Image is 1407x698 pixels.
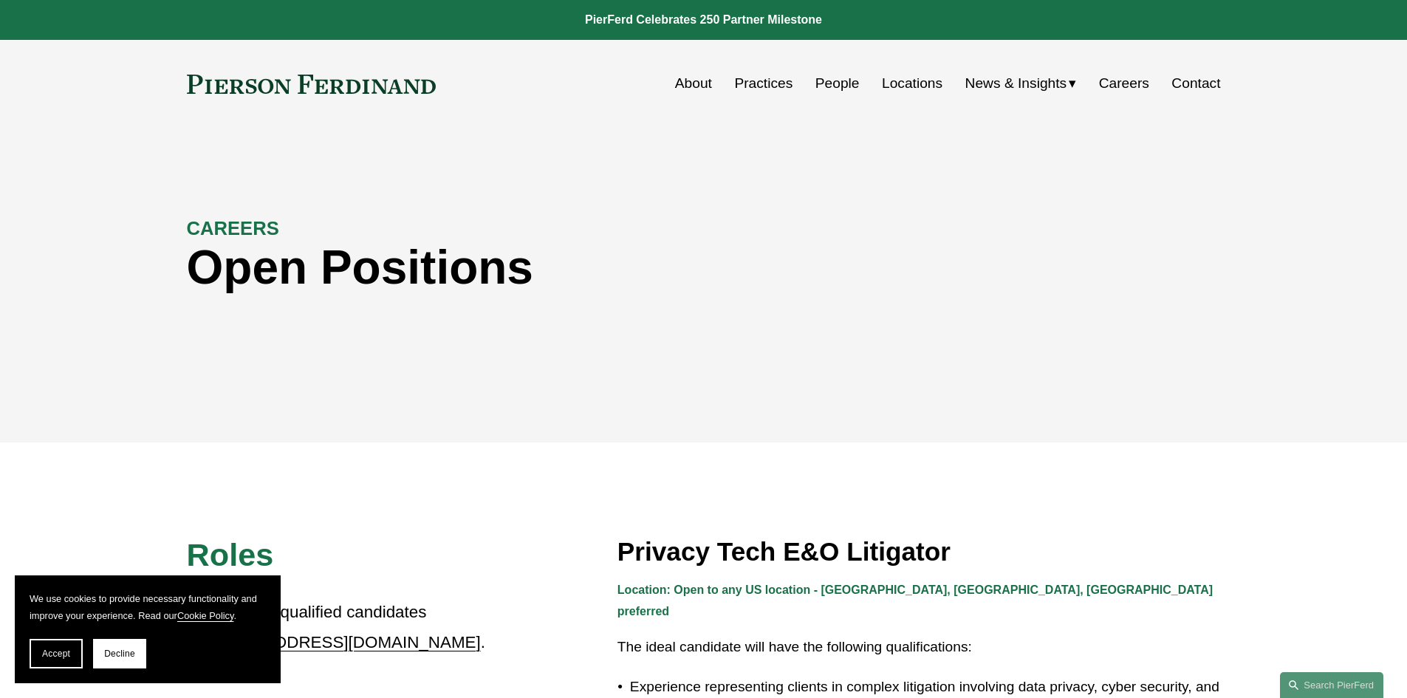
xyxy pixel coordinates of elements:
[617,634,1221,660] p: The ideal candidate will have the following qualifications:
[177,610,234,621] a: Cookie Policy
[882,69,942,97] a: Locations
[965,69,1077,97] a: folder dropdown
[187,218,279,239] strong: CAREERS
[200,633,480,651] a: [EMAIL_ADDRESS][DOMAIN_NAME]
[30,590,266,624] p: We use cookies to provide necessary functionality and improve your experience. Read our .
[1099,69,1149,97] a: Careers
[104,649,135,659] span: Decline
[617,536,1221,568] h3: Privacy Tech E&O Litigator
[1280,672,1383,698] a: Search this site
[187,537,274,572] span: Roles
[965,71,1067,97] span: News & Insights
[675,69,712,97] a: About
[1171,69,1220,97] a: Contact
[93,639,146,668] button: Decline
[734,69,792,97] a: Practices
[815,69,860,97] a: People
[42,649,70,659] span: Accept
[187,598,488,657] p: Please refer qualified candidates to .
[187,241,962,295] h1: Open Positions
[15,575,281,683] section: Cookie banner
[617,584,1216,617] strong: Location: Open to any US location - [GEOGRAPHIC_DATA], [GEOGRAPHIC_DATA], [GEOGRAPHIC_DATA] prefe...
[30,639,83,668] button: Accept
